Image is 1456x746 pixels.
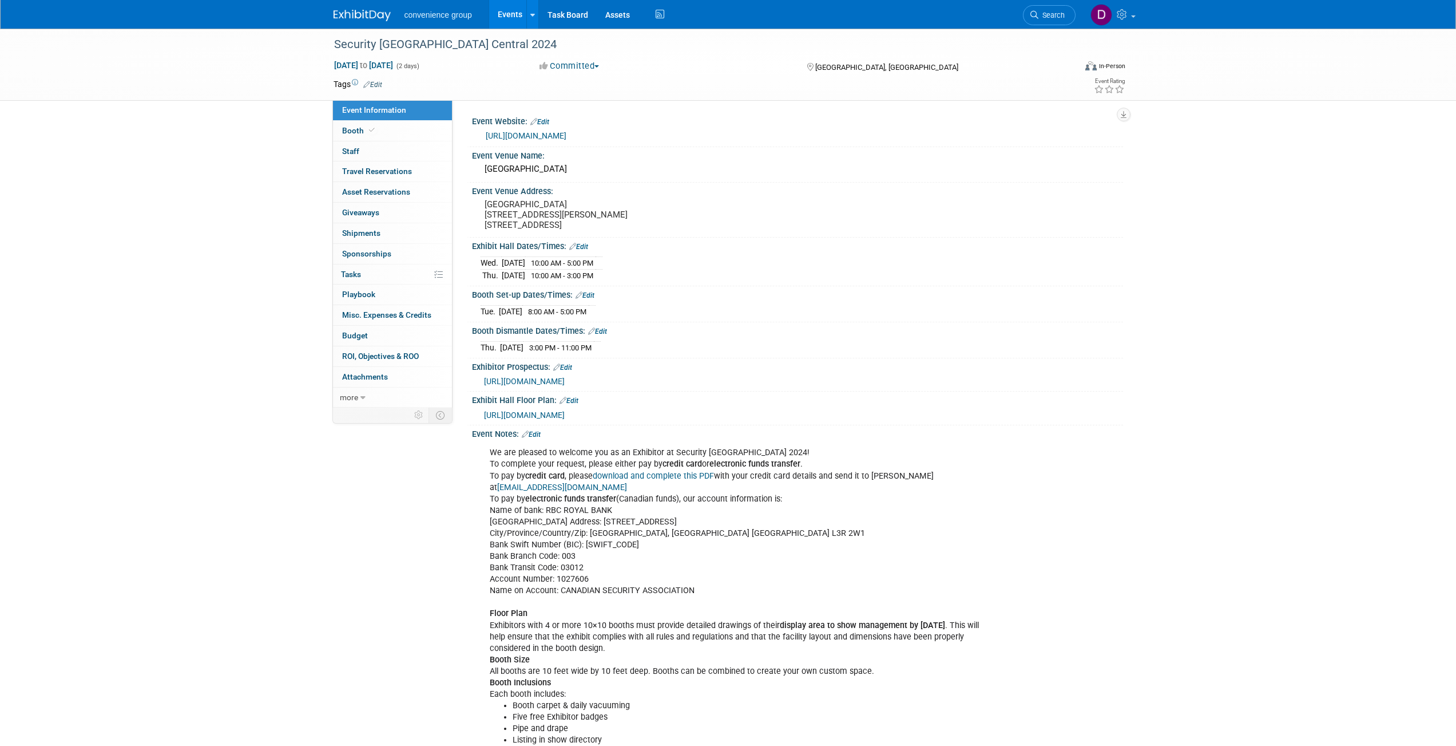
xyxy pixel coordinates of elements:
[333,182,452,202] a: Asset Reservations
[1094,78,1125,84] div: Event Rating
[342,331,368,340] span: Budget
[560,397,578,405] a: Edit
[481,257,502,270] td: Wed.
[472,425,1123,440] div: Event Notes:
[472,392,1123,406] div: Exhibit Hall Floor Plan:
[780,621,945,630] b: display area to show management by [DATE]
[499,306,522,318] td: [DATE]
[484,377,565,386] a: [URL][DOMAIN_NAME]
[342,187,410,196] span: Asset Reservations
[404,10,472,19] span: convenience group
[334,60,394,70] span: [DATE] [DATE]
[530,118,549,126] a: Edit
[1090,4,1112,26] img: Diego Boechat
[472,238,1123,252] div: Exhibit Hall Dates/Times:
[472,183,1123,197] div: Event Venue Address:
[569,243,588,251] a: Edit
[334,78,382,90] td: Tags
[342,310,431,319] span: Misc. Expenses & Credits
[528,307,586,316] span: 8:00 AM - 5:00 PM
[333,265,452,285] a: Tasks
[363,81,382,89] a: Edit
[535,60,604,72] button: Committed
[342,105,406,115] span: Event Information
[333,244,452,264] a: Sponsorships
[333,100,452,120] a: Event Information
[342,249,391,258] span: Sponsorships
[333,285,452,305] a: Playbook
[500,342,523,354] td: [DATE]
[490,678,551,688] b: Booth Inclusions
[369,127,375,133] i: Booth reservation complete
[333,305,452,325] a: Misc. Expenses & Credits
[333,203,452,223] a: Giveaways
[341,270,361,279] span: Tasks
[481,306,499,318] td: Tue.
[342,147,359,156] span: Staff
[1023,5,1076,25] a: Search
[340,393,358,402] span: more
[513,712,990,723] li: Five free Exhibitor badges
[409,408,429,423] td: Personalize Event Tab Strip
[588,327,607,335] a: Edit
[333,223,452,243] a: Shipments
[1008,60,1126,77] div: Event Format
[358,61,369,70] span: to
[484,411,565,420] a: [URL][DOMAIN_NAME]
[662,459,702,469] b: credit card
[709,459,800,469] b: electronic funds transfer
[815,63,958,72] span: [GEOGRAPHIC_DATA], [GEOGRAPHIC_DATA]
[553,364,572,372] a: Edit
[333,161,452,181] a: Travel Reservations
[472,286,1123,301] div: Booth Set-up Dates/Times:
[333,121,452,141] a: Booth
[342,167,412,176] span: Travel Reservations
[333,388,452,408] a: more
[497,483,627,492] a: [EMAIL_ADDRESS][DOMAIN_NAME]
[342,208,379,217] span: Giveaways
[502,270,525,282] td: [DATE]
[525,471,565,481] b: credit card
[531,259,593,267] span: 10:00 AM - 5:00 PM
[490,609,527,618] b: Floor Plan
[334,10,391,21] img: ExhibitDay
[486,131,566,140] a: [URL][DOMAIN_NAME]
[490,655,530,665] b: Booth Size
[481,270,502,282] td: Thu.
[333,346,452,366] a: ROI, Objectives & ROO
[330,34,1058,55] div: Security [GEOGRAPHIC_DATA] Central 2024
[472,358,1123,373] div: Exhibitor Prospectus:
[429,408,452,423] td: Toggle Event Tabs
[333,326,452,346] a: Budget
[333,367,452,387] a: Attachments
[1098,62,1125,70] div: In-Person
[529,344,592,352] span: 3:00 PM - 11:00 PM
[525,494,616,504] b: electronic funds transfer
[576,291,594,299] a: Edit
[342,290,375,299] span: Playbook
[513,723,990,735] li: Pipe and drape
[513,735,990,746] li: Listing in show directory
[502,257,525,270] td: [DATE]
[593,471,714,481] a: download and complete this PDF
[342,228,380,238] span: Shipments
[1038,11,1065,19] span: Search
[485,199,731,230] pre: [GEOGRAPHIC_DATA] [STREET_ADDRESS][PERSON_NAME] [STREET_ADDRESS]
[513,700,990,712] li: Booth carpet & daily vacuuming
[395,62,419,70] span: (2 days)
[481,342,500,354] td: Thu.
[472,322,1123,337] div: Booth Dismantle Dates/Times:
[342,126,377,135] span: Booth
[481,160,1114,178] div: [GEOGRAPHIC_DATA]
[472,147,1123,161] div: Event Venue Name:
[522,431,541,439] a: Edit
[342,372,388,381] span: Attachments
[531,271,593,280] span: 10:00 AM - 3:00 PM
[333,141,452,161] a: Staff
[472,113,1123,128] div: Event Website:
[1085,61,1097,70] img: Format-Inperson.png
[342,352,419,361] span: ROI, Objectives & ROO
